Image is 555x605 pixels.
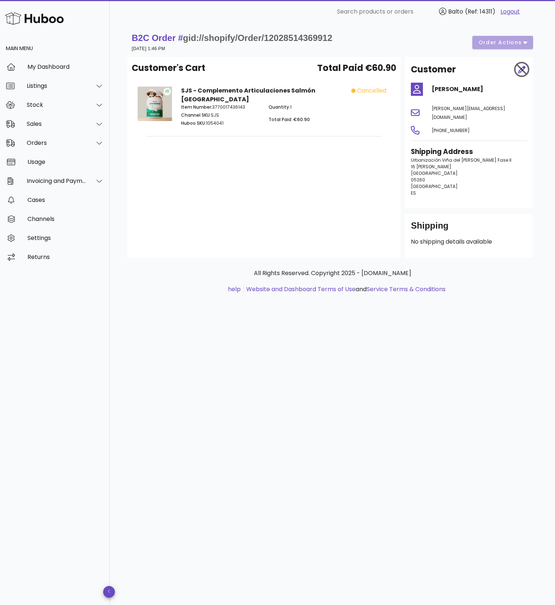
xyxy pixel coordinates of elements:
span: (Ref: 14311) [465,7,495,16]
span: Total Paid: €60.90 [269,116,310,123]
span: ES [411,190,416,196]
p: All Rights Reserved. Copyright 2025 - [DOMAIN_NAME] [133,269,532,278]
p: 1 [269,104,347,110]
div: My Dashboard [27,63,104,70]
span: Huboo SKU: [181,120,206,126]
div: Listings [27,82,86,89]
small: [DATE] 1:46 PM [132,46,165,51]
h2: Customer [411,63,456,76]
span: Urbanización Viña del [PERSON_NAME] Fase II [411,157,511,163]
span: [PERSON_NAME][EMAIL_ADDRESS][DOMAIN_NAME] [432,105,505,120]
div: Cases [27,196,104,203]
p: No shipping details available [411,237,527,246]
span: cancelled [357,86,386,95]
span: Item Number: [181,104,212,110]
a: Service Terms & Conditions [367,285,446,293]
span: [GEOGRAPHIC_DATA] [411,183,458,189]
img: Product Image [138,86,172,121]
span: Customer's Cart [132,61,205,75]
a: help [228,285,241,293]
div: Stock [27,101,86,108]
div: Orders [27,139,86,146]
span: Balto [448,7,463,16]
img: Huboo Logo [5,11,64,26]
span: Quantity: [269,104,290,110]
div: Usage [27,158,104,165]
a: Logout [500,7,520,16]
p: 3770017436143 [181,104,259,110]
div: Channels [27,215,104,222]
p: SJS [181,112,259,119]
div: Settings [27,234,104,241]
p: 1054041 [181,120,259,127]
strong: B2C Order # [132,33,332,43]
div: Sales [27,120,86,127]
a: Website and Dashboard Terms of Use [246,285,356,293]
h4: [PERSON_NAME] [432,85,527,94]
span: Channel SKU: [181,112,211,118]
div: Returns [27,253,104,260]
span: [GEOGRAPHIC_DATA] [411,170,458,176]
li: and [244,285,446,294]
span: 16 [PERSON_NAME] [411,164,451,170]
div: Shipping [411,220,527,237]
strong: SJS - Complemento Articulaciones Salmón [GEOGRAPHIC_DATA] [181,86,315,104]
span: [PHONE_NUMBER] [432,127,470,134]
span: 05260 [411,177,425,183]
span: gid://shopify/Order/12028514369912 [183,33,332,43]
span: Total Paid €60.90 [317,61,396,75]
h3: Shipping Address [411,147,527,157]
div: Invoicing and Payments [27,177,86,184]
